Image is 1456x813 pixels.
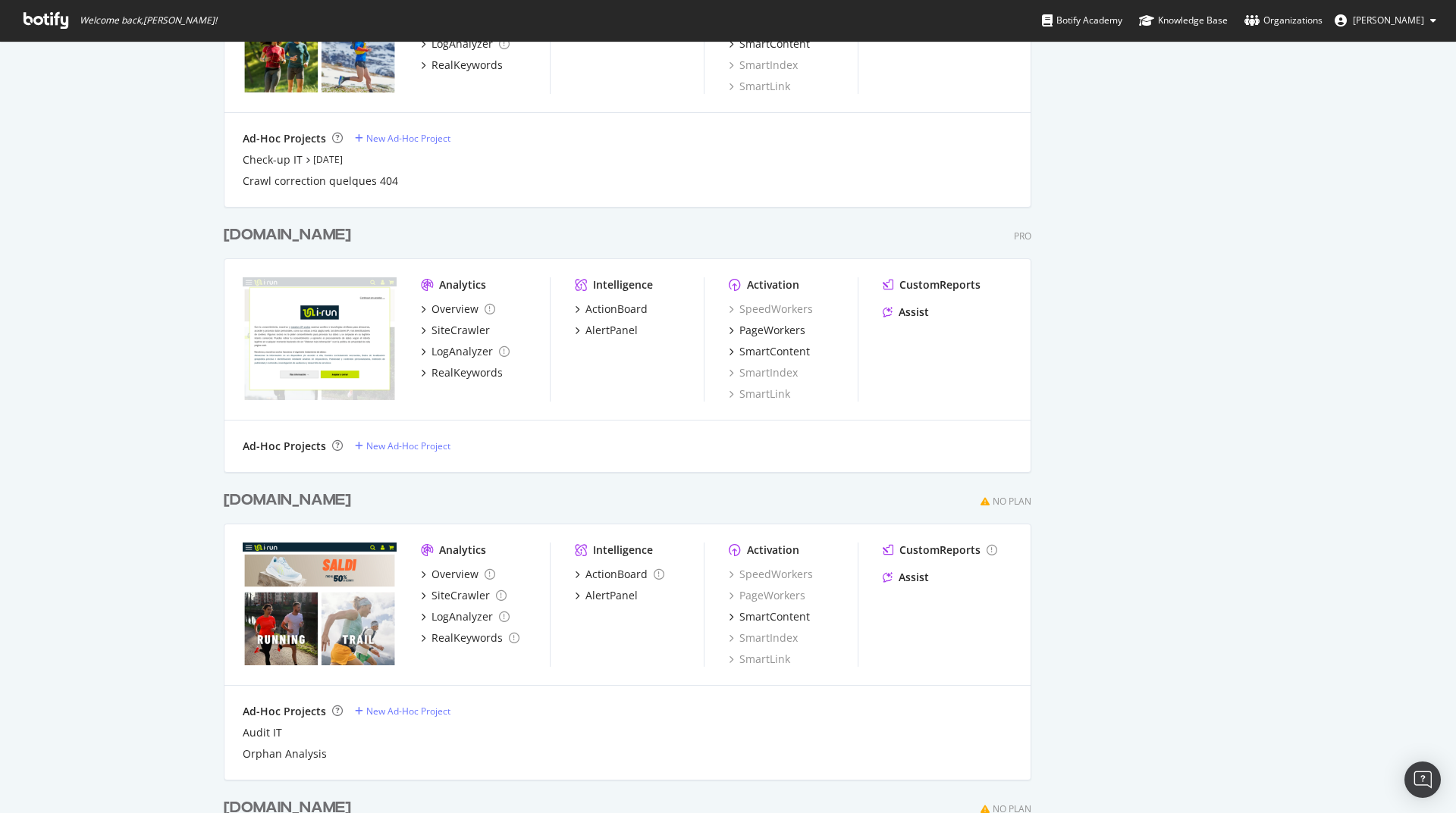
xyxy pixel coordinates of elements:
a: LogAnalyzer [421,609,510,624]
div: AlertPanel [585,323,638,338]
div: New Ad-Hoc Project [366,705,450,718]
div: RealKeywords [431,365,503,380]
div: LogAnalyzer [431,609,493,624]
a: Assist [883,570,929,585]
img: i-run.it [243,543,397,665]
div: Botify Academy [1042,13,1122,28]
a: Crawl correction quelques 404 [243,174,398,189]
div: LogAnalyzer [431,36,493,52]
a: SpeedWorkers [729,302,813,317]
a: Audit IT [243,725,282,740]
a: New Ad-Hoc Project [355,439,450,452]
div: CustomReports [899,277,981,292]
a: SmartIndex [729,58,798,73]
div: RealKeywords [431,630,503,646]
div: LogAnalyzer [431,344,493,359]
a: New Ad-Hoc Project [355,132,450,145]
a: RealKeywords [421,365,503,380]
div: No Plan [993,495,1031,508]
div: [DOMAIN_NAME] [224,224,351,246]
a: AlertPanel [575,588,638,603]
span: Welcome back, [PERSON_NAME] ! [80,14,217,27]
div: SiteCrawler [431,323,490,338]
a: SmartContent [729,609,810,624]
div: Assist [899,305,929,320]
div: Activation [747,543,799,558]
div: CustomReports [899,543,981,558]
div: New Ad-Hoc Project [366,132,450,145]
a: SmartLink [729,79,790,94]
a: SmartIndex [729,630,798,646]
div: SmartContent [739,36,810,52]
a: LogAnalyzer [421,36,510,52]
button: [PERSON_NAME] [1323,8,1448,33]
div: SmartContent [739,344,810,359]
a: AlertPanel [575,323,638,338]
div: Ad-Hoc Projects [243,131,326,146]
div: AlertPanel [585,588,638,603]
div: Overview [431,302,479,317]
a: ActionBoard [575,302,648,317]
a: RealKeywords [421,58,503,73]
div: Overview [431,567,479,582]
div: ActionBoard [585,302,648,317]
a: SpeedWorkers [729,567,813,582]
div: SmartContent [739,609,810,624]
div: SiteCrawler [431,588,490,603]
a: [DATE] [313,153,343,166]
a: PageWorkers [729,588,805,603]
a: Orphan Analysis [243,746,327,761]
a: CustomReports [883,543,997,558]
a: Overview [421,567,495,582]
div: Analytics [439,277,486,292]
a: SiteCrawler [421,588,507,603]
a: SmartLink [729,652,790,667]
div: New Ad-Hoc Project [366,439,450,452]
div: Ad-Hoc Projects [243,439,326,454]
div: Pro [1014,230,1031,242]
div: RealKeywords [431,58,503,73]
div: Activation [747,277,799,292]
a: SmartContent [729,344,810,359]
a: SmartContent [729,36,810,52]
div: Knowledge Base [1139,13,1228,28]
a: SmartIndex [729,365,798,380]
a: SmartLink [729,386,790,402]
div: PageWorkers [739,323,805,338]
a: PageWorkers [729,323,805,338]
div: Analytics [439,543,486,558]
a: ActionBoard [575,567,664,582]
div: [DOMAIN_NAME] [224,489,351,511]
div: ActionBoard [585,567,648,582]
a: RealKeywords [421,630,519,646]
a: LogAnalyzer [421,344,510,359]
a: [DOMAIN_NAME] [224,224,357,246]
div: Open Intercom Messenger [1404,761,1441,798]
a: CustomReports [883,277,981,292]
div: Intelligence [593,543,653,558]
div: Organizations [1244,13,1323,28]
a: Overview [421,302,495,317]
a: New Ad-Hoc Project [355,705,450,718]
span: joanna duchesne [1353,14,1424,27]
a: SiteCrawler [421,323,490,338]
a: Check-up IT [243,152,303,167]
div: Intelligence [593,277,653,292]
img: i-run.es [243,277,397,400]
div: Assist [899,570,929,585]
a: Assist [883,305,929,320]
a: [DOMAIN_NAME] [224,489,357,511]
